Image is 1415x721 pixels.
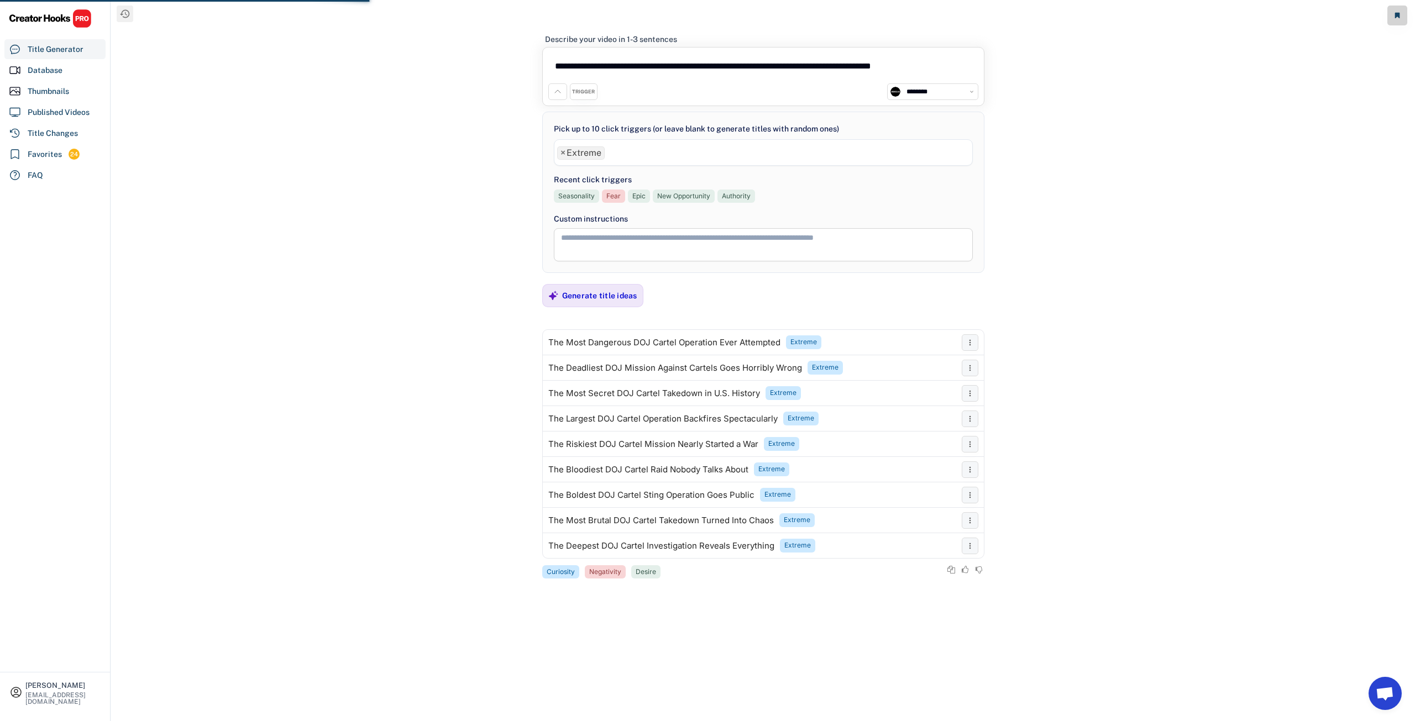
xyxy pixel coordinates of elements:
div: Describe your video in 1-3 sentences [545,34,677,44]
div: Generate title ideas [562,291,637,301]
div: Extreme [768,439,795,449]
div: Negativity [589,567,621,577]
div: The Most Brutal DOJ Cartel Takedown Turned Into Chaos [548,516,774,525]
div: Database [28,65,62,76]
div: Extreme [784,515,810,525]
div: [EMAIL_ADDRESS][DOMAIN_NAME] [25,692,101,705]
div: TRIGGER [572,88,595,96]
div: Desire [636,567,656,577]
div: Curiosity [547,567,575,577]
div: The Most Secret DOJ Cartel Takedown in U.S. History [548,389,760,398]
div: Extreme [790,338,817,347]
div: New Opportunity [657,192,710,201]
div: Extreme [788,414,814,423]
div: Extreme [784,541,811,550]
div: The Boldest DOJ Cartel Sting Operation Goes Public [548,491,754,499]
div: Extreme [770,388,796,398]
div: Thumbnails [28,86,69,97]
div: Authority [722,192,751,201]
div: Published Videos [28,107,90,118]
div: 24 [69,150,80,159]
div: Fear [606,192,621,201]
li: Extreme [557,146,605,160]
img: CHPRO%20Logo.svg [9,9,92,28]
span: × [560,149,565,157]
div: The Deadliest DOJ Mission Against Cartels Goes Horribly Wrong [548,364,802,372]
div: The Most Dangerous DOJ Cartel Operation Ever Attempted [548,338,780,347]
div: Favorites [28,149,62,160]
div: Recent click triggers [554,174,632,186]
img: channels4_profile.jpg [890,87,900,97]
div: The Riskiest DOJ Cartel Mission Nearly Started a War [548,440,758,449]
div: Title Generator [28,44,83,55]
div: Extreme [812,363,838,372]
div: Extreme [764,490,791,499]
div: [PERSON_NAME] [25,682,101,689]
div: The Bloodiest DOJ Cartel Raid Nobody Talks About [548,465,748,474]
div: Epic [632,192,646,201]
div: The Deepest DOJ Cartel Investigation Reveals Everything [548,541,774,550]
div: Title Changes [28,128,78,139]
div: Seasonality [558,192,595,201]
div: Custom instructions [554,213,973,225]
div: The Largest DOJ Cartel Operation Backfires Spectacularly [548,414,778,423]
div: Pick up to 10 click triggers (or leave blank to generate titles with random ones) [554,123,839,135]
div: FAQ [28,170,43,181]
div: Extreme [758,465,785,474]
a: Open chat [1369,677,1402,710]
